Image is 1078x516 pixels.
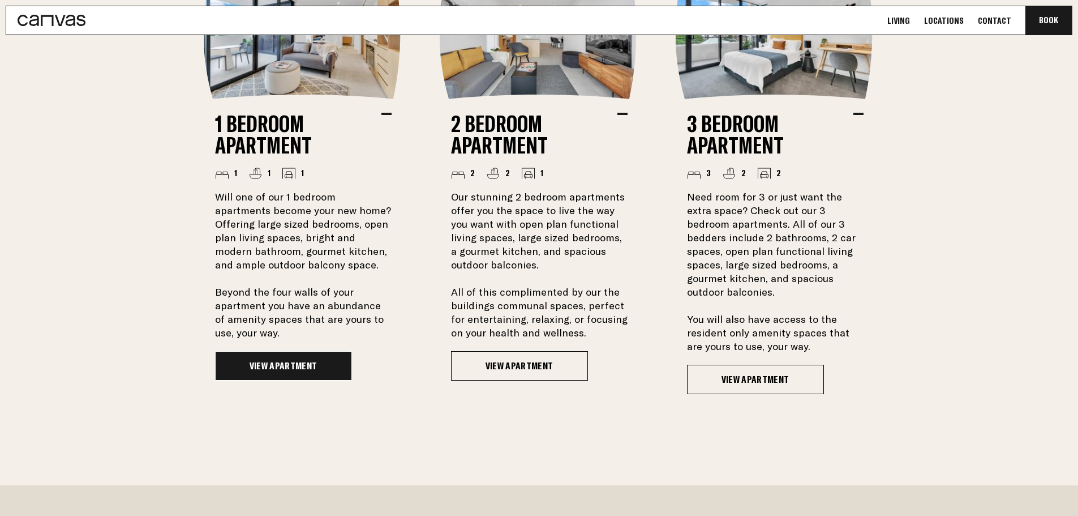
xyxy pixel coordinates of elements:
[687,190,864,353] p: Need room for 3 or just want the extra space? Check out our 3 bedroom apartments. All of our 3 be...
[1025,6,1072,35] button: Book
[921,15,967,27] a: Locations
[215,190,392,340] p: Will one of our 1 bedroom apartments become your new home? Offering large sized bedrooms, open pl...
[282,167,304,179] li: 1
[687,365,824,394] a: View Apartment
[451,113,617,156] h2: 2 Bedroom Apartment
[757,167,781,179] li: 2
[215,351,352,381] a: View Apartment
[687,113,853,156] h2: 3 Bedroom Apartment
[215,113,381,156] h2: 1 Bedroom Apartment
[521,167,543,179] li: 1
[486,167,510,179] li: 2
[722,167,746,179] li: 2
[248,167,270,179] li: 1
[451,167,475,179] li: 2
[215,167,237,179] li: 1
[974,15,1015,27] a: Contact
[451,190,628,340] p: Our stunning 2 bedroom apartments offer you the space to live the way you want with open plan fun...
[451,351,588,381] a: View Apartment
[884,15,913,27] a: Living
[687,167,711,179] li: 3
